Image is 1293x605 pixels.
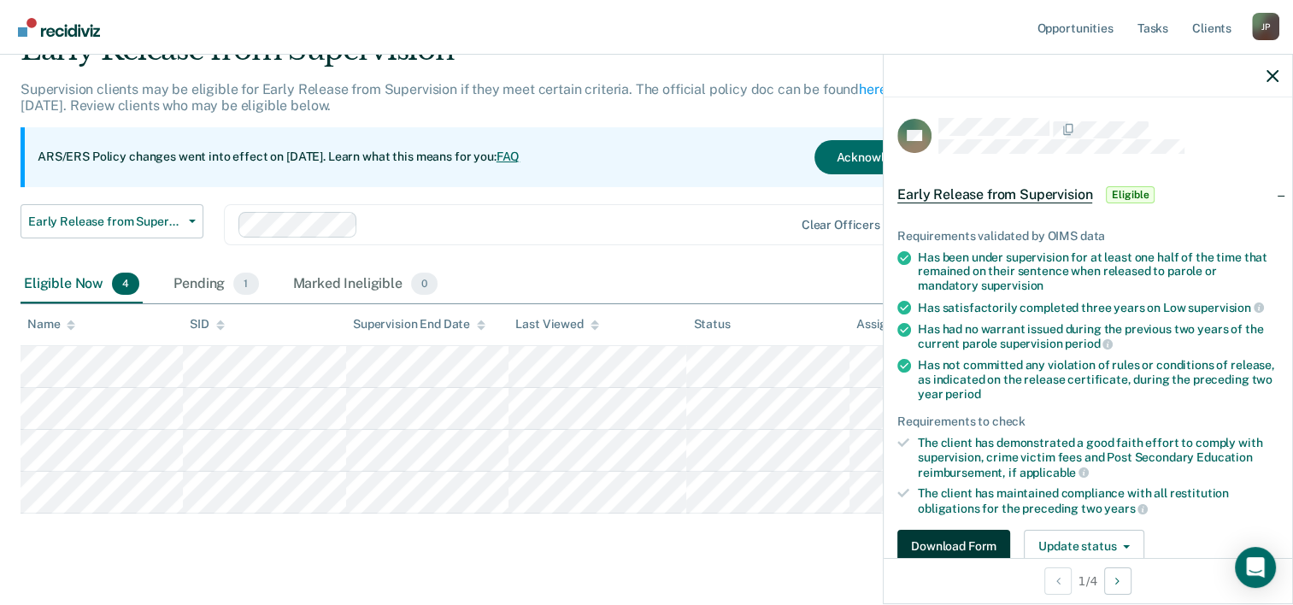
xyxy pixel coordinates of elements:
a: here [859,81,886,97]
div: Requirements to check [897,414,1278,429]
div: Open Intercom Messenger [1235,547,1276,588]
div: 1 / 4 [884,558,1292,603]
span: applicable [1020,466,1089,479]
div: Supervision End Date [353,317,485,332]
span: Early Release from Supervision [897,186,1092,203]
div: Marked Ineligible [290,266,442,303]
div: Clear officers [802,218,880,232]
span: 4 [112,273,139,295]
a: Navigate to form link [897,530,1017,564]
span: supervision [1188,301,1263,314]
div: Has satisfactorily completed three years on Low [918,300,1278,315]
button: Profile dropdown button [1252,13,1279,40]
div: J P [1252,13,1279,40]
p: ARS/ERS Policy changes went into effect on [DATE]. Learn what this means for you: [38,149,520,166]
div: The client has maintained compliance with all restitution obligations for the preceding two [918,486,1278,515]
button: Acknowledge & Close [814,140,977,174]
span: supervision [981,279,1043,292]
span: period [945,387,980,401]
span: Eligible [1106,186,1155,203]
button: Previous Opportunity [1044,567,1072,595]
span: 0 [411,273,438,295]
span: period [1065,337,1113,350]
div: Last Viewed [515,317,598,332]
div: The client has demonstrated a good faith effort to comply with supervision, crime victim fees and... [918,436,1278,479]
button: Download Form [897,530,1010,564]
div: Early Release from Supervision [21,32,990,81]
img: Recidiviz [18,18,100,37]
div: Has not committed any violation of rules or conditions of release, as indicated on the release ce... [918,358,1278,401]
div: Requirements validated by OIMS data [897,229,1278,244]
span: years [1104,502,1148,515]
div: Assigned to [856,317,937,332]
button: Update status [1024,530,1144,564]
p: Supervision clients may be eligible for Early Release from Supervision if they meet certain crite... [21,81,942,114]
div: Eligible Now [21,266,143,303]
div: Status [693,317,730,332]
span: Early Release from Supervision [28,214,182,229]
span: 1 [233,273,258,295]
div: SID [190,317,225,332]
button: Next Opportunity [1104,567,1131,595]
div: Pending [170,266,262,303]
div: Has been under supervision for at least one half of the time that remained on their sentence when... [918,250,1278,293]
div: Name [27,317,75,332]
div: Early Release from SupervisionEligible [884,167,1292,222]
a: FAQ [497,150,520,163]
div: Has had no warrant issued during the previous two years of the current parole supervision [918,322,1278,351]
